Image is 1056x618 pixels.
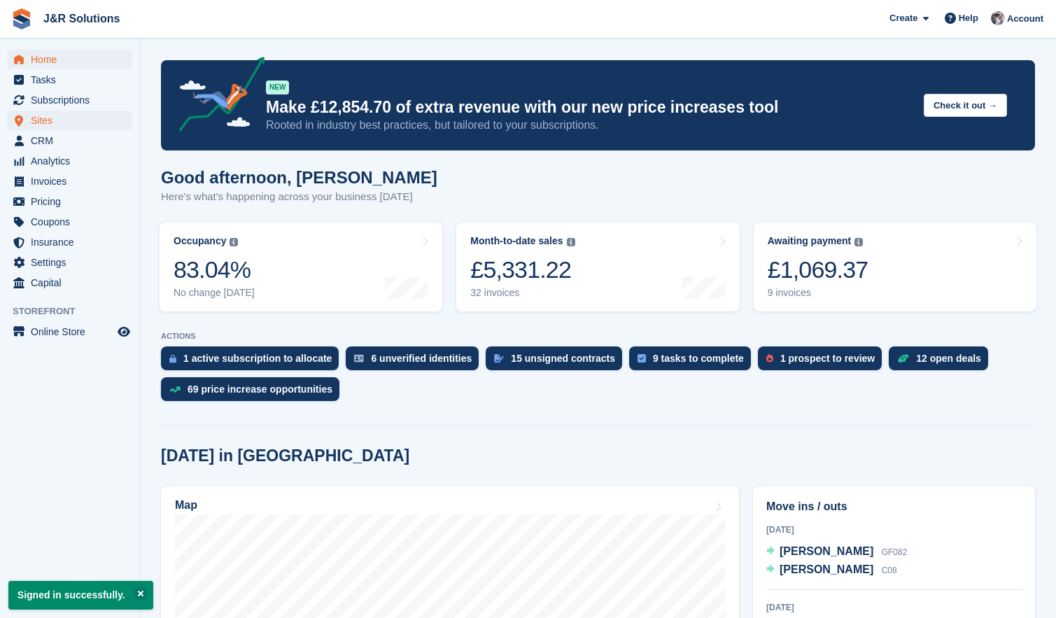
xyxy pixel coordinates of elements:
[31,171,115,191] span: Invoices
[7,322,132,342] a: menu
[511,353,615,364] div: 15 unsigned contracts
[766,498,1022,515] h2: Move ins / outs
[115,323,132,340] a: Preview store
[766,601,1022,614] div: [DATE]
[7,111,132,130] a: menu
[7,131,132,150] a: menu
[31,70,115,90] span: Tasks
[456,223,739,311] a: Month-to-date sales £5,331.22 32 invoices
[266,80,289,94] div: NEW
[766,561,897,580] a: [PERSON_NAME] C08
[169,354,176,363] img: active_subscription_to_allocate_icon-d502201f5373d7db506a760aba3b589e785aa758c864c3986d89f69b8ff3...
[1007,12,1043,26] span: Account
[7,151,132,171] a: menu
[882,547,908,557] span: GF082
[38,7,125,30] a: J&R Solutions
[31,232,115,252] span: Insurance
[7,70,132,90] a: menu
[31,273,115,293] span: Capital
[470,235,563,247] div: Month-to-date sales
[754,223,1036,311] a: Awaiting payment £1,069.37 9 invoices
[11,8,32,29] img: stora-icon-8386f47178a22dfd0bd8f6a31ec36ba5ce8667c1dd55bd0f319d3a0aa187defe.svg
[7,192,132,211] a: menu
[470,287,575,299] div: 32 invoices
[567,238,575,246] img: icon-info-grey-7440780725fd019a000dd9b08b2336e03edf1995a4989e88bcd33f0948082b44.svg
[7,253,132,272] a: menu
[780,353,875,364] div: 1 prospect to review
[7,50,132,69] a: menu
[889,11,917,25] span: Create
[768,255,868,284] div: £1,069.37
[230,238,238,246] img: icon-info-grey-7440780725fd019a000dd9b08b2336e03edf1995a4989e88bcd33f0948082b44.svg
[959,11,978,25] span: Help
[161,189,437,205] p: Here's what's happening across your business [DATE]
[766,543,907,561] a: [PERSON_NAME] GF082
[160,223,442,311] a: Occupancy 83.04% No change [DATE]
[780,545,873,557] span: [PERSON_NAME]
[486,346,629,377] a: 15 unsigned contracts
[494,354,504,363] img: contract_signature_icon-13c848040528278c33f63329250d36e43548de30e8caae1d1a13099fd9432cc5.svg
[31,90,115,110] span: Subscriptions
[768,287,868,299] div: 9 invoices
[31,50,115,69] span: Home
[889,346,995,377] a: 12 open deals
[638,354,646,363] img: task-75834270c22a3079a89374b754ae025e5fb1db73e45f91037f5363f120a921f8.svg
[31,212,115,232] span: Coupons
[924,94,1007,117] button: Check it out →
[174,287,255,299] div: No change [DATE]
[653,353,744,364] div: 9 tasks to complete
[354,354,364,363] img: verify_identity-adf6edd0f0f0b5bbfe63781bf79b02c33cf7c696d77639b501bdc392416b5a36.svg
[13,304,139,318] span: Storefront
[8,581,153,610] p: Signed in successfully.
[991,11,1005,25] img: Steve Revell
[7,212,132,232] a: menu
[175,499,197,512] h2: Map
[7,90,132,110] a: menu
[7,232,132,252] a: menu
[31,151,115,171] span: Analytics
[758,346,889,377] a: 1 prospect to review
[768,235,852,247] div: Awaiting payment
[882,566,897,575] span: C08
[897,353,909,363] img: deal-1b604bf984904fb50ccaf53a9ad4b4a5d6e5aea283cecdc64d6e3604feb123c2.svg
[31,253,115,272] span: Settings
[266,97,913,118] p: Make £12,854.70 of extra revenue with our new price increases tool
[174,255,255,284] div: 83.04%
[766,354,773,363] img: prospect-51fa495bee0391a8d652442698ab0144808aea92771e9ea1ae160a38d050c398.svg
[161,332,1035,341] p: ACTIONS
[161,168,437,187] h1: Good afternoon, [PERSON_NAME]
[371,353,472,364] div: 6 unverified identities
[161,447,409,465] h2: [DATE] in [GEOGRAPHIC_DATA]
[31,111,115,130] span: Sites
[7,273,132,293] a: menu
[188,384,332,395] div: 69 price increase opportunities
[854,238,863,246] img: icon-info-grey-7440780725fd019a000dd9b08b2336e03edf1995a4989e88bcd33f0948082b44.svg
[629,346,758,377] a: 9 tasks to complete
[266,118,913,133] p: Rooted in industry best practices, but tailored to your subscriptions.
[916,353,981,364] div: 12 open deals
[766,524,1022,536] div: [DATE]
[161,346,346,377] a: 1 active subscription to allocate
[161,377,346,408] a: 69 price increase opportunities
[183,353,332,364] div: 1 active subscription to allocate
[31,322,115,342] span: Online Store
[31,192,115,211] span: Pricing
[346,346,486,377] a: 6 unverified identities
[174,235,226,247] div: Occupancy
[7,171,132,191] a: menu
[780,563,873,575] span: [PERSON_NAME]
[169,386,181,393] img: price_increase_opportunities-93ffe204e8149a01c8c9dc8f82e8f89637d9d84a8eef4429ea346261dce0b2c0.svg
[167,57,265,136] img: price-adjustments-announcement-icon-8257ccfd72463d97f412b2fc003d46551f7dbcb40ab6d574587a9cd5c0d94...
[31,131,115,150] span: CRM
[470,255,575,284] div: £5,331.22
